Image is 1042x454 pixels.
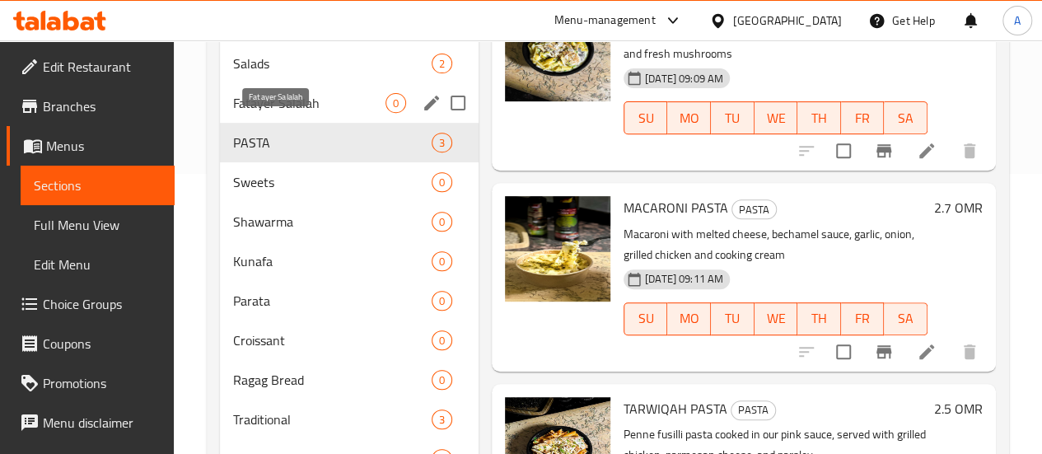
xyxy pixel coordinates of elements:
[233,410,432,429] span: Traditional
[7,284,174,324] a: Choice Groups
[711,101,755,134] button: TU
[432,412,451,428] span: 3
[631,106,661,130] span: SU
[43,334,161,353] span: Coupons
[717,106,748,130] span: TU
[7,324,174,363] a: Coupons
[46,136,161,156] span: Menus
[432,212,452,232] div: items
[731,400,775,419] span: PASTA
[950,131,989,171] button: delete
[432,333,451,349] span: 0
[432,214,451,230] span: 0
[624,396,727,421] span: TARWIQAH PASTA
[732,200,776,219] span: PASTA
[917,342,937,362] a: Edit menu item
[674,106,704,130] span: MO
[711,302,755,335] button: TU
[233,133,432,152] span: PASTA
[717,307,748,330] span: TU
[233,212,432,232] span: Shawarma
[34,176,161,195] span: Sections
[432,135,451,151] span: 3
[733,12,842,30] div: [GEOGRAPHIC_DATA]
[667,101,711,134] button: MO
[864,332,904,372] button: Branch-specific-item
[934,397,983,420] h6: 2.5 OMR
[631,307,661,330] span: SU
[220,123,479,162] div: PASTA3
[432,251,452,271] div: items
[43,96,161,116] span: Branches
[432,175,451,190] span: 0
[432,293,451,309] span: 0
[864,131,904,171] button: Branch-specific-item
[220,400,479,439] div: Traditional3
[797,101,841,134] button: TH
[841,302,885,335] button: FR
[220,360,479,400] div: Ragag Bread0
[233,172,432,192] span: Sweets
[826,335,861,369] span: Select to update
[233,291,432,311] span: Parata
[432,291,452,311] div: items
[755,101,798,134] button: WE
[890,307,921,330] span: SA
[432,56,451,72] span: 2
[848,106,878,130] span: FR
[674,307,704,330] span: MO
[432,254,451,269] span: 0
[233,251,432,271] span: Kunafa
[233,370,432,390] span: Ragag Bread
[917,141,937,161] a: Edit menu item
[761,307,792,330] span: WE
[385,93,406,113] div: items
[432,133,452,152] div: items
[624,23,928,64] p: Creamy [PERSON_NAME] sauce with pasta, grilled chicken, and fresh mushrooms
[419,91,444,115] button: edit
[220,281,479,321] div: Parata0
[848,307,878,330] span: FR
[624,101,668,134] button: SU
[220,241,479,281] div: Kunafa0
[21,245,174,284] a: Edit Menu
[505,196,610,302] img: MACARONI PASTA
[624,302,668,335] button: SU
[386,96,405,111] span: 0
[638,271,730,287] span: [DATE] 09:11 AM
[761,106,792,130] span: WE
[43,413,161,433] span: Menu disclaimer
[7,126,174,166] a: Menus
[233,93,385,113] span: Fatayer Salalah
[432,172,452,192] div: items
[432,54,452,73] div: items
[43,57,161,77] span: Edit Restaurant
[804,106,834,130] span: TH
[34,215,161,235] span: Full Menu View
[624,195,728,220] span: MACARONI PASTA
[21,205,174,245] a: Full Menu View
[220,162,479,202] div: Sweets0
[233,330,432,350] span: Croissant
[667,302,711,335] button: MO
[220,321,479,360] div: Croissant0
[804,307,834,330] span: TH
[43,294,161,314] span: Choice Groups
[7,87,174,126] a: Branches
[826,133,861,168] span: Select to update
[884,101,928,134] button: SA
[554,11,656,30] div: Menu-management
[7,47,174,87] a: Edit Restaurant
[220,44,479,83] div: Salads2
[731,199,777,219] div: PASTA
[950,332,989,372] button: delete
[233,54,432,73] span: Salads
